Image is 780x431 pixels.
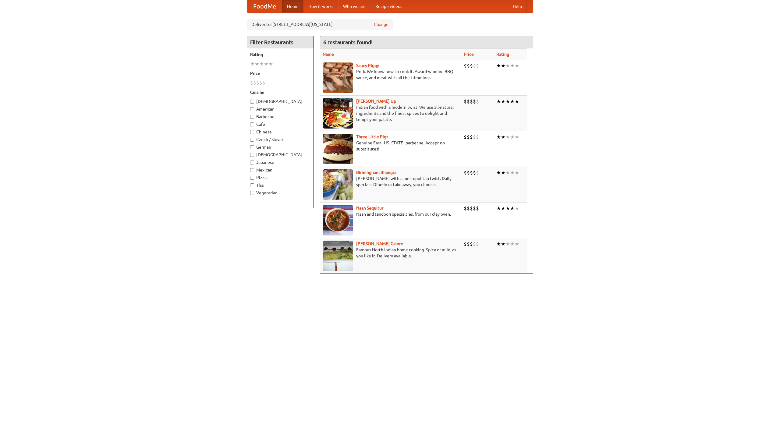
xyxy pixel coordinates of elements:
[467,134,470,140] li: $
[470,62,473,69] li: $
[250,175,310,181] label: Pizza
[370,0,407,12] a: Recipe videos
[250,144,310,150] label: German
[510,241,515,247] li: ★
[476,98,479,105] li: $
[473,241,476,247] li: $
[470,134,473,140] li: $
[356,170,396,175] b: Birmingham Bhangra
[374,21,388,27] a: Change
[467,205,470,212] li: $
[282,0,303,12] a: Home
[464,205,467,212] li: $
[464,62,467,69] li: $
[250,106,310,112] label: American
[501,134,505,140] li: ★
[510,62,515,69] li: ★
[250,159,310,165] label: Japanese
[250,115,254,119] input: Barbecue
[515,62,519,69] li: ★
[323,98,353,129] img: curryup.jpg
[501,98,505,105] li: ★
[303,0,338,12] a: How it works
[470,169,473,176] li: $
[356,134,388,139] a: Three Little Pigs
[464,52,474,57] a: Price
[496,52,509,57] a: Rating
[268,61,273,67] li: ★
[323,169,353,200] img: bhangra.jpg
[247,19,393,30] div: Deliver to: [STREET_ADDRESS][US_STATE]
[250,61,255,67] li: ★
[247,0,282,12] a: FoodMe
[510,169,515,176] li: ★
[501,241,505,247] li: ★
[250,176,254,180] input: Pizza
[259,79,262,86] li: $
[250,138,254,142] input: Czech / Slovak
[515,98,519,105] li: ★
[505,205,510,212] li: ★
[464,241,467,247] li: $
[505,169,510,176] li: ★
[250,98,310,104] label: [DEMOGRAPHIC_DATA]
[496,134,501,140] li: ★
[323,104,459,122] p: Indian food with a modern twist. We use all-natural ingredients and the finest spices to delight ...
[250,122,254,126] input: Cafe
[250,161,254,164] input: Japanese
[250,183,254,187] input: Thai
[323,247,459,259] p: Famous North Indian home cooking. Spicy or mild, as you like it. Delivery available.
[467,241,470,247] li: $
[501,169,505,176] li: ★
[473,134,476,140] li: $
[476,241,479,247] li: $
[250,145,254,149] input: German
[356,99,396,104] a: [PERSON_NAME] Up
[470,205,473,212] li: $
[505,98,510,105] li: ★
[470,98,473,105] li: $
[264,61,268,67] li: ★
[515,134,519,140] li: ★
[496,205,501,212] li: ★
[473,205,476,212] li: $
[496,98,501,105] li: ★
[250,168,254,172] input: Mexican
[515,169,519,176] li: ★
[255,61,259,67] li: ★
[515,241,519,247] li: ★
[356,63,379,68] a: Saucy Piggy
[250,136,310,143] label: Czech / Slovak
[508,0,527,12] a: Help
[501,205,505,212] li: ★
[323,62,353,93] img: saucy.jpg
[496,169,501,176] li: ★
[505,134,510,140] li: ★
[250,114,310,120] label: Barbecue
[250,190,310,196] label: Vegetarian
[323,69,459,81] p: Pork. We know how to cook it. Award-winning BBQ sauce, and meat with all the trimmings.
[250,191,254,195] input: Vegetarian
[323,205,353,235] img: naansequitur.jpg
[250,152,310,158] label: [DEMOGRAPHIC_DATA]
[501,62,505,69] li: ★
[470,241,473,247] li: $
[250,182,310,188] label: Thai
[473,169,476,176] li: $
[250,51,310,58] h5: Rating
[356,241,403,246] a: [PERSON_NAME] Galore
[250,70,310,76] h5: Price
[505,62,510,69] li: ★
[250,89,310,95] h5: Cuisine
[515,205,519,212] li: ★
[323,241,353,271] img: currygalore.jpg
[356,206,383,210] a: Naan Sequitur
[250,107,254,111] input: American
[467,62,470,69] li: $
[323,140,459,152] p: Genuine East [US_STATE] barbecue. Accept no substitutes!
[476,134,479,140] li: $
